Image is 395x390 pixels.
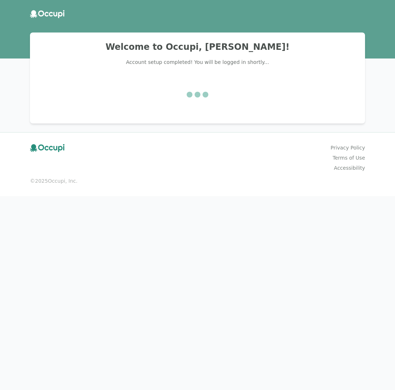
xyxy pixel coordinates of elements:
[39,58,356,66] p: Account setup completed! You will be logged in shortly...
[30,177,365,185] small: © 2025 Occupi, Inc.
[331,144,365,151] a: Privacy Policy
[334,164,365,172] a: Accessibility
[333,154,365,161] a: Terms of Use
[39,41,356,53] h2: Welcome to Occupi, [PERSON_NAME]!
